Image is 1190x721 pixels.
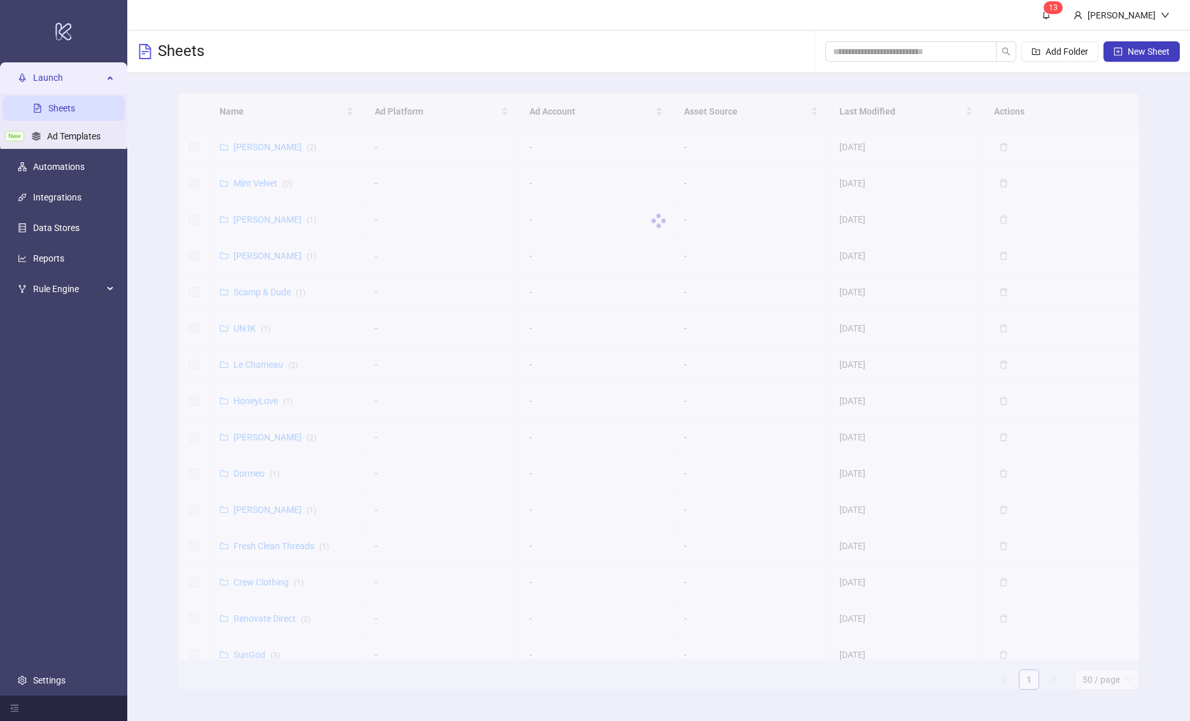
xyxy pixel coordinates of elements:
[1046,46,1088,57] span: Add Folder
[1044,1,1063,14] sup: 13
[18,73,27,82] span: rocket
[48,103,75,113] a: Sheets
[47,131,101,141] a: Ad Templates
[1049,3,1053,12] span: 1
[1128,46,1170,57] span: New Sheet
[158,41,204,62] h3: Sheets
[1114,47,1123,56] span: plus-square
[33,276,103,302] span: Rule Engine
[33,675,66,685] a: Settings
[1161,11,1170,20] span: down
[33,253,64,263] a: Reports
[1032,47,1040,56] span: folder-add
[1053,3,1058,12] span: 3
[33,223,80,233] a: Data Stores
[33,162,85,172] a: Automations
[137,44,153,59] span: file-text
[1042,10,1051,19] span: bell
[1002,47,1011,56] span: search
[33,65,103,90] span: Launch
[1021,41,1098,62] button: Add Folder
[1082,8,1161,22] div: [PERSON_NAME]
[10,704,19,713] span: menu-fold
[1103,41,1180,62] button: New Sheet
[18,284,27,293] span: fork
[1074,11,1082,20] span: user
[33,192,81,202] a: Integrations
